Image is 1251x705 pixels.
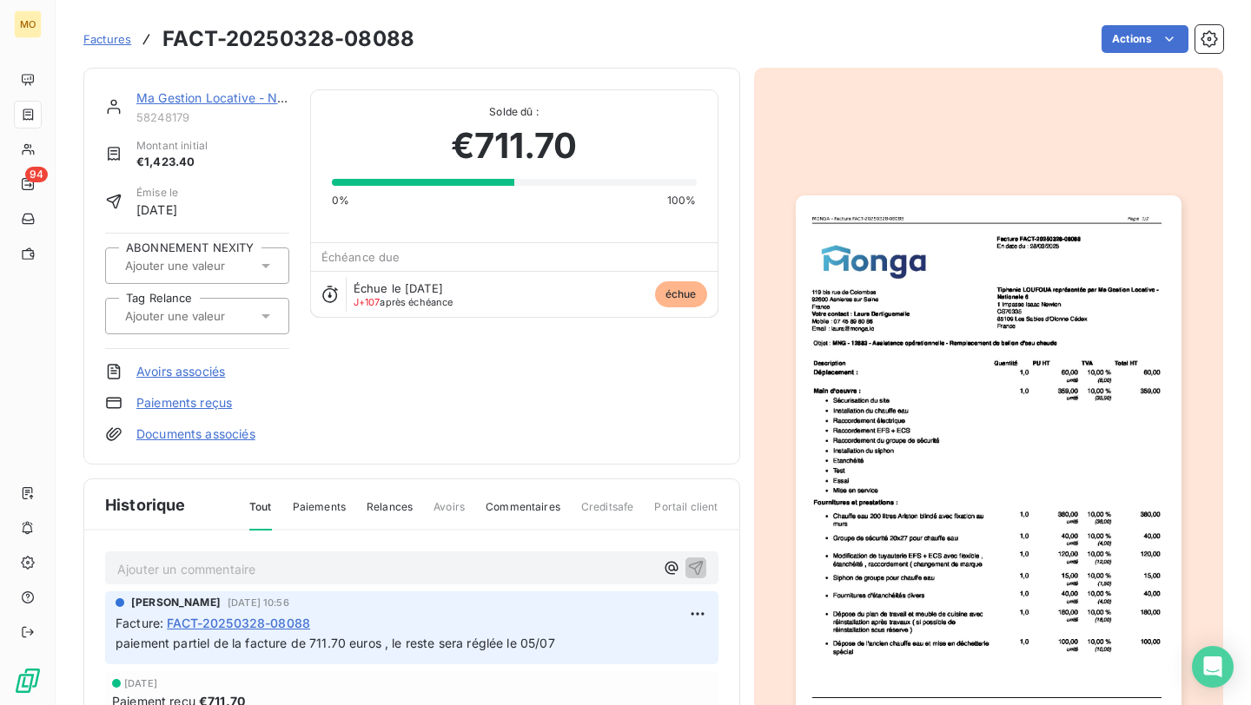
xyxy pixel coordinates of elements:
[83,30,131,48] a: Factures
[136,90,334,105] a: Ma Gestion Locative - Nationale 6
[116,636,555,650] span: paiement partiel de la facture de 711.70 euros , le reste sera réglée le 05/07
[434,499,465,529] span: Avoirs
[14,10,42,38] div: MO
[1192,646,1234,688] div: Open Intercom Messenger
[354,296,381,308] span: J+107
[167,614,310,632] span: FACT-20250328-08088
[249,499,272,530] span: Tout
[136,110,289,124] span: 58248179
[655,281,707,307] span: échue
[486,499,560,529] span: Commentaires
[228,597,289,608] span: [DATE] 10:56
[136,363,225,380] a: Avoirs associés
[83,32,131,46] span: Factures
[136,154,208,171] span: €1,423.40
[136,425,255,443] a: Documents associés
[1102,25,1188,53] button: Actions
[14,170,41,198] a: 94
[332,193,349,208] span: 0%
[354,281,443,295] span: Échue le [DATE]
[136,138,208,154] span: Montant initial
[131,595,221,610] span: [PERSON_NAME]
[14,667,42,695] img: Logo LeanPay
[25,167,48,182] span: 94
[123,258,298,273] input: Ajouter une valeur
[321,250,400,264] span: Échéance due
[105,493,186,517] span: Historique
[123,308,298,324] input: Ajouter une valeur
[162,23,414,55] h3: FACT-20250328-08088
[354,297,453,307] span: après échéance
[293,499,346,529] span: Paiements
[136,394,232,412] a: Paiements reçus
[136,201,178,219] span: [DATE]
[654,499,718,529] span: Portail client
[367,499,413,529] span: Relances
[451,120,578,172] span: €711.70
[667,193,697,208] span: 100%
[332,104,697,120] span: Solde dû :
[124,678,157,689] span: [DATE]
[116,614,163,632] span: Facture :
[136,185,178,201] span: Émise le
[581,499,634,529] span: Creditsafe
